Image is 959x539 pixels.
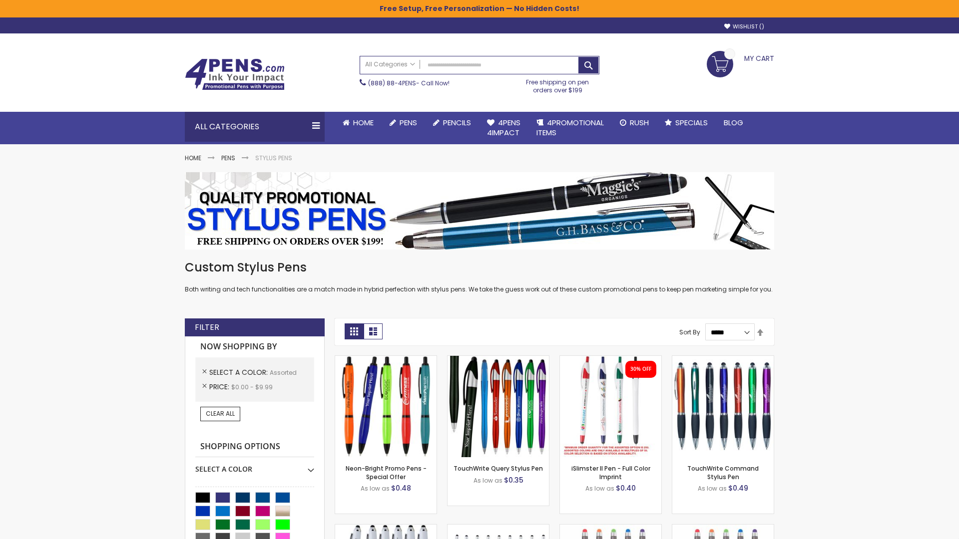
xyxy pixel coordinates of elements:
[335,355,437,364] a: Neon-Bright Promo Pens-Assorted
[630,366,651,373] div: 30% OFF
[195,336,314,357] strong: Now Shopping by
[185,172,774,250] img: Stylus Pens
[335,356,437,457] img: Neon-Bright Promo Pens-Assorted
[368,79,450,87] span: - Call Now!
[209,367,270,377] span: Select A Color
[448,356,549,457] img: TouchWrite Query Stylus Pen-Assorted
[391,483,411,493] span: $0.48
[185,154,201,162] a: Home
[448,355,549,364] a: TouchWrite Query Stylus Pen-Assorted
[560,356,661,457] img: iSlimster II - Full Color-Assorted
[195,436,314,458] strong: Shopping Options
[672,356,774,457] img: TouchWrite Command Stylus Pen-Assorted
[516,74,600,94] div: Free shipping on pen orders over $199
[474,476,502,485] span: As low as
[185,260,774,294] div: Both writing and tech functionalities are a match made in hybrid perfection with stylus pens. We ...
[360,56,420,73] a: All Categories
[345,323,364,339] strong: Grid
[657,112,716,134] a: Specials
[206,409,235,418] span: Clear All
[270,368,297,377] span: Assorted
[616,483,636,493] span: $0.40
[231,383,273,391] span: $0.00 - $9.99
[487,117,520,138] span: 4Pens 4impact
[687,464,759,481] a: TouchWrite Command Stylus Pen
[209,382,231,392] span: Price
[382,112,425,134] a: Pens
[368,79,416,87] a: (888) 88-4PENS
[560,355,661,364] a: iSlimster II - Full Color-Assorted
[448,524,549,533] a: Stiletto Advertising Stylus Pens-Assorted
[612,112,657,134] a: Rush
[195,322,219,333] strong: Filter
[185,260,774,275] h1: Custom Stylus Pens
[335,112,382,134] a: Home
[672,355,774,364] a: TouchWrite Command Stylus Pen-Assorted
[353,117,374,128] span: Home
[724,23,764,30] a: Wishlist
[346,464,427,481] a: Neon-Bright Promo Pens - Special Offer
[479,112,528,144] a: 4Pens4impact
[536,117,604,138] span: 4PROMOTIONAL ITEMS
[528,112,612,144] a: 4PROMOTIONALITEMS
[679,328,700,336] label: Sort By
[200,407,240,421] a: Clear All
[185,112,325,142] div: All Categories
[728,483,748,493] span: $0.49
[585,484,614,493] span: As low as
[195,457,314,474] div: Select A Color
[335,524,437,533] a: Kimberly Logo Stylus Pens-Assorted
[185,58,285,90] img: 4Pens Custom Pens and Promotional Products
[724,117,743,128] span: Blog
[716,112,751,134] a: Blog
[571,464,650,481] a: iSlimster II Pen - Full Color Imprint
[443,117,471,128] span: Pencils
[454,464,543,473] a: TouchWrite Query Stylus Pen
[698,484,727,493] span: As low as
[361,484,390,493] span: As low as
[221,154,235,162] a: Pens
[504,475,523,485] span: $0.35
[672,524,774,533] a: Islander Softy Gel with Stylus - ColorJet Imprint-Assorted
[560,524,661,533] a: Islander Softy Gel Pen with Stylus-Assorted
[255,154,292,162] strong: Stylus Pens
[425,112,479,134] a: Pencils
[365,60,415,68] span: All Categories
[400,117,417,128] span: Pens
[675,117,708,128] span: Specials
[630,117,649,128] span: Rush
